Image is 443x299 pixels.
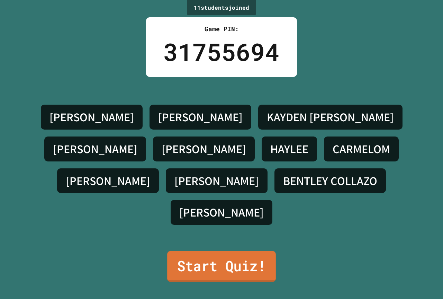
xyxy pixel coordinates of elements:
h4: HAYLEE [270,142,308,156]
div: Game PIN: [163,24,280,34]
h4: [PERSON_NAME] [66,174,150,188]
h4: CARMELOM [333,142,390,156]
h4: BENTLEY COLLAZO [283,174,377,188]
h4: [PERSON_NAME] [49,110,134,124]
h4: [PERSON_NAME] [53,142,137,156]
h4: [PERSON_NAME] [174,174,259,188]
div: 31755694 [163,34,280,70]
h4: KAYDEN [PERSON_NAME] [267,110,394,124]
h4: [PERSON_NAME] [162,142,246,156]
a: Start Quiz! [167,251,276,282]
h4: [PERSON_NAME] [179,205,264,220]
h4: [PERSON_NAME] [158,110,243,124]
